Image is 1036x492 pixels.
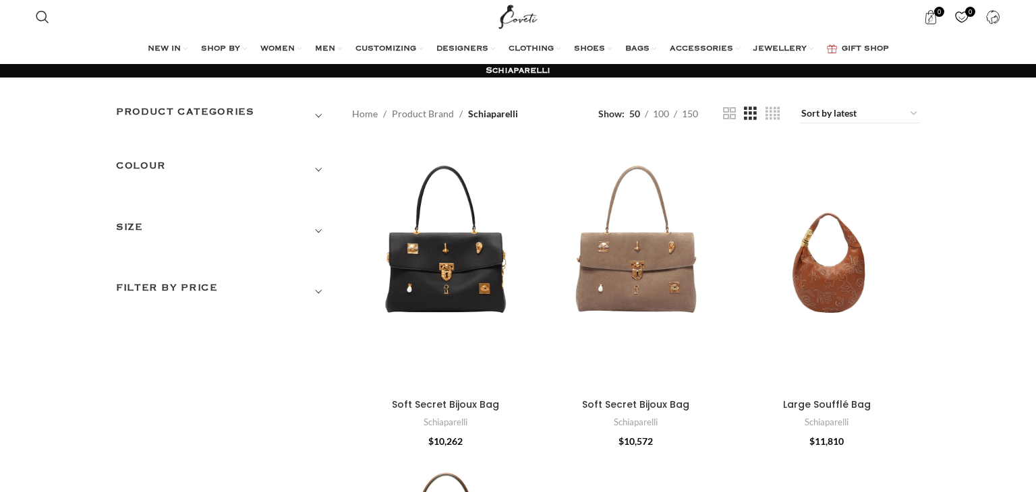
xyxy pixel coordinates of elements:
a: JEWELLERY [753,36,813,63]
div: Main navigation [29,36,1006,63]
a: CLOTHING [509,36,560,63]
h3: SIZE [116,220,332,243]
span: $ [809,435,815,447]
span: BAGS [625,44,650,55]
a: WOMEN [260,36,301,63]
bdi: 10,572 [618,435,653,447]
h3: COLOUR [116,158,332,181]
a: Schiaparelli [424,416,467,429]
a: MEN [315,36,342,63]
a: Search [29,3,56,30]
span: 0 [965,7,975,17]
span: $ [618,435,624,447]
span: ACCESSORIES [670,44,733,55]
a: GIFT SHOP [827,36,889,63]
img: GiftBag [827,44,837,53]
a: SHOP BY [201,36,247,63]
a: CUSTOMIZING [355,36,423,63]
span: CLOTHING [509,44,554,55]
div: My Wishlist [948,3,976,30]
span: SHOES [574,44,605,55]
span: GIFT SHOP [842,44,889,55]
a: Soft Secret Bijoux Bag [392,398,499,411]
a: NEW IN [148,36,188,63]
a: Large Soufflé Bag [783,398,871,411]
span: $ [428,435,434,447]
a: Site logo [496,10,541,22]
bdi: 10,262 [428,435,463,447]
a: DESIGNERS [436,36,495,63]
a: Soft Secret Bijoux Bag [543,144,730,392]
h3: Product categories [116,104,332,127]
a: 0 [948,3,976,30]
h3: Filter by price [116,280,332,303]
a: Soft Secret Bijoux Bag [582,398,689,411]
span: NEW IN [148,44,181,55]
span: CUSTOMIZING [355,44,416,55]
a: Schiaparelli [805,416,848,429]
a: Large Soufflé Bag [733,144,920,392]
span: 0 [934,7,944,17]
bdi: 11,810 [809,435,844,447]
span: JEWELLERY [753,44,807,55]
span: WOMEN [260,44,295,55]
a: BAGS [625,36,656,63]
a: Schiaparelli [614,416,658,429]
span: DESIGNERS [436,44,488,55]
a: SHOES [574,36,612,63]
span: SHOP BY [201,44,240,55]
a: ACCESSORIES [670,36,740,63]
span: MEN [315,44,335,55]
a: 0 [917,3,945,30]
a: Soft Secret Bijoux Bag [352,144,539,392]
